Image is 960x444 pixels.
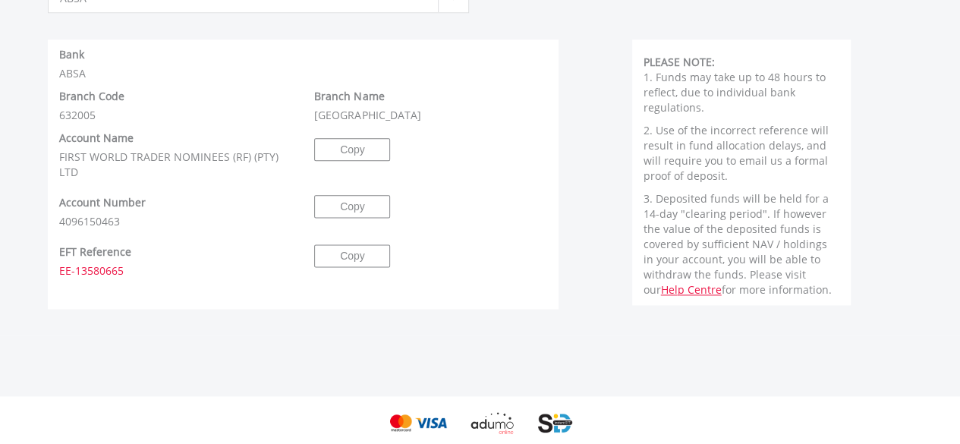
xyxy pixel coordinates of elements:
[59,150,292,180] p: FIRST WORLD TRADER NOMINEES (RF) (PTY) LTD
[314,138,390,161] button: Copy
[644,70,840,115] p: 1. Funds may take up to 48 hours to reflect, due to individual bank regulations.
[644,123,840,184] p: 2. Use of the incorrect reference will result in fund allocation delays, and will require you to ...
[59,263,124,278] span: EE-13580665
[450,411,534,434] img: Adumo Logo
[314,195,390,218] button: Copy
[644,191,840,298] p: 3. Deposited funds will be held for a 14-day "clearing period". If however the value of the depos...
[59,47,84,62] label: Bank
[537,411,573,434] img: SID Logo
[59,244,131,260] label: EFT Reference
[303,89,559,123] div: [GEOGRAPHIC_DATA]
[59,131,134,146] label: Account Name
[661,282,722,297] a: Help Centre
[644,55,715,69] b: PLEASE NOTE:
[59,214,120,228] span: 4096150463
[48,47,559,81] div: ABSA
[48,89,304,123] div: 632005
[314,244,390,267] button: Copy
[59,89,124,104] label: Branch Code
[314,89,384,104] label: Branch Name
[59,195,146,210] label: Account Number
[387,411,447,434] img: MasterCard and Visa Logo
